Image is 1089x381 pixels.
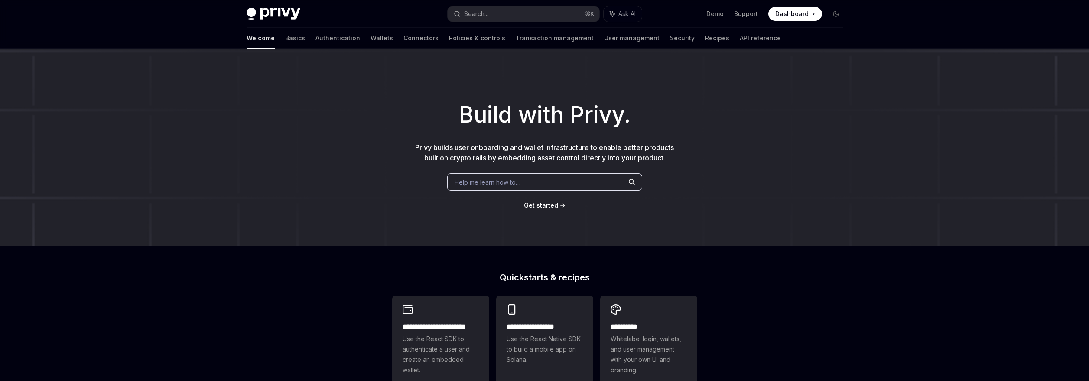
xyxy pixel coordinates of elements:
[403,28,439,49] a: Connectors
[829,7,843,21] button: Toggle dark mode
[507,334,583,365] span: Use the React Native SDK to build a mobile app on Solana.
[516,28,594,49] a: Transaction management
[604,6,642,22] button: Ask AI
[775,10,809,18] span: Dashboard
[449,28,505,49] a: Policies & controls
[670,28,695,49] a: Security
[705,28,729,49] a: Recipes
[618,10,636,18] span: Ask AI
[524,201,558,210] a: Get started
[768,7,822,21] a: Dashboard
[247,8,300,20] img: dark logo
[448,6,599,22] button: Search...⌘K
[415,143,674,162] span: Privy builds user onboarding and wallet infrastructure to enable better products built on crypto ...
[14,98,1075,132] h1: Build with Privy.
[285,28,305,49] a: Basics
[604,28,660,49] a: User management
[524,202,558,209] span: Get started
[585,10,594,17] span: ⌘ K
[611,334,687,375] span: Whitelabel login, wallets, and user management with your own UI and branding.
[371,28,393,49] a: Wallets
[392,273,697,282] h2: Quickstarts & recipes
[403,334,479,375] span: Use the React SDK to authenticate a user and create an embedded wallet.
[247,28,275,49] a: Welcome
[464,9,488,19] div: Search...
[706,10,724,18] a: Demo
[740,28,781,49] a: API reference
[455,178,520,187] span: Help me learn how to…
[734,10,758,18] a: Support
[315,28,360,49] a: Authentication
